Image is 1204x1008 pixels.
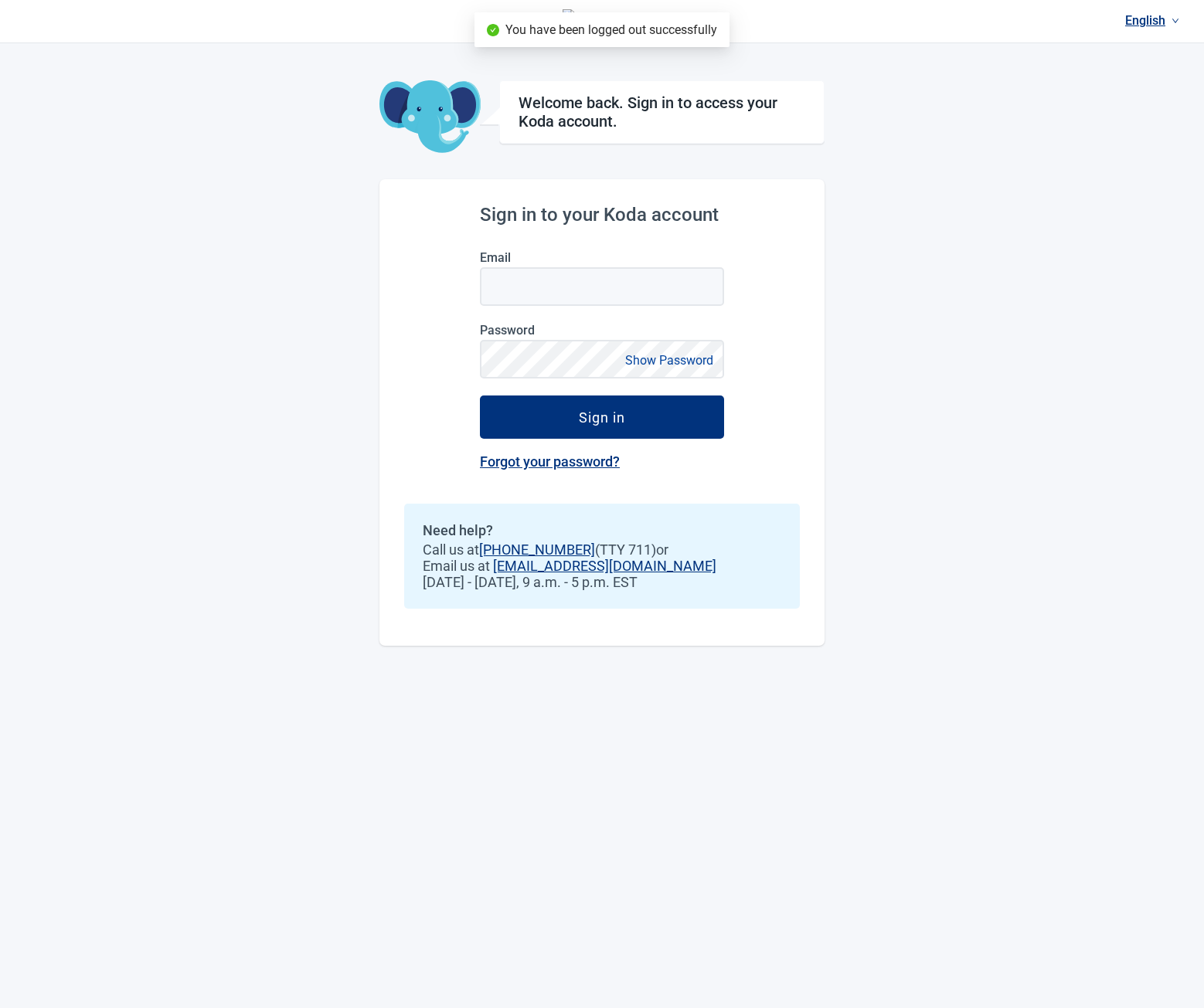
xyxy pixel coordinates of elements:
button: Sign in [480,395,724,439]
span: You have been logged out successfully [505,22,717,37]
h2: Need help? [423,522,781,538]
span: [DATE] - [DATE], 9 a.m. - 5 p.m. EST [423,574,781,590]
a: Current language: English [1119,8,1185,33]
a: Forgot your password? [480,453,620,470]
span: check-circle [487,24,499,36]
span: Email us at [423,558,781,574]
label: Email [480,250,724,265]
button: Show Password [621,350,718,371]
div: Sign in [579,409,625,425]
h2: Sign in to your Koda account [480,204,724,226]
span: Call us at (TTY 711) or [423,541,781,558]
h1: Welcome back. Sign in to access your Koda account. [519,93,805,131]
span: down [1172,17,1179,25]
a: [PHONE_NUMBER] [479,541,595,558]
label: Password [480,323,724,338]
main: Main content [379,43,825,646]
img: Koda Elephant [379,80,481,154]
a: [EMAIL_ADDRESS][DOMAIN_NAME] [493,558,716,574]
img: Koda Health [563,9,642,34]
